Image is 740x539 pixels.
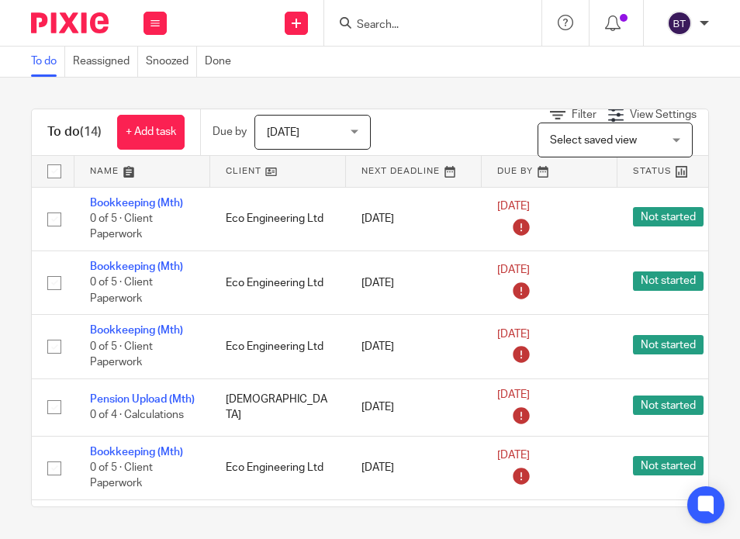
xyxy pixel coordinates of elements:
span: [DATE] [497,389,530,400]
span: 0 of 5 · Client Paperwork [90,462,153,489]
a: Reassigned [73,47,138,77]
span: 0 of 4 · Calculations [90,409,184,420]
span: 0 of 5 · Client Paperwork [90,278,153,305]
a: + Add task [117,115,185,150]
span: 0 of 5 · Client Paperwork [90,213,153,240]
p: Due by [213,124,247,140]
span: View Settings [630,109,697,120]
span: Not started [633,271,704,291]
a: To do [31,47,65,77]
span: [DATE] [497,450,530,461]
a: Done [205,47,239,77]
td: Eco Engineering Ltd [210,250,346,314]
span: (14) [80,126,102,138]
td: [DATE] [346,315,482,378]
input: Search [355,19,495,33]
span: Not started [633,335,704,354]
td: Eco Engineering Ltd [210,436,346,499]
span: [DATE] [497,265,530,276]
td: [DEMOGRAPHIC_DATA] [210,378,346,436]
span: Select saved view [550,135,637,146]
a: Bookkeeping (Mth) [90,261,183,272]
td: Eco Engineering Ltd [210,315,346,378]
td: [DATE] [346,187,482,250]
td: [DATE] [346,378,482,436]
img: svg%3E [667,11,692,36]
span: 0 of 5 · Client Paperwork [90,341,153,368]
span: Not started [633,456,704,475]
img: Pixie [31,12,109,33]
a: Bookkeeping (Mth) [90,447,183,458]
a: Bookkeeping (Mth) [90,325,183,336]
td: Eco Engineering Ltd [210,187,346,250]
a: Snoozed [146,47,197,77]
span: Filter [572,109,596,120]
h1: To do [47,124,102,140]
td: [DATE] [346,250,482,314]
span: [DATE] [497,201,530,212]
a: Pension Upload (Mth) [90,394,195,405]
a: Bookkeeping (Mth) [90,198,183,209]
span: Not started [633,396,704,415]
td: [DATE] [346,436,482,499]
span: Not started [633,207,704,226]
span: [DATE] [267,127,299,138]
span: [DATE] [497,329,530,340]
